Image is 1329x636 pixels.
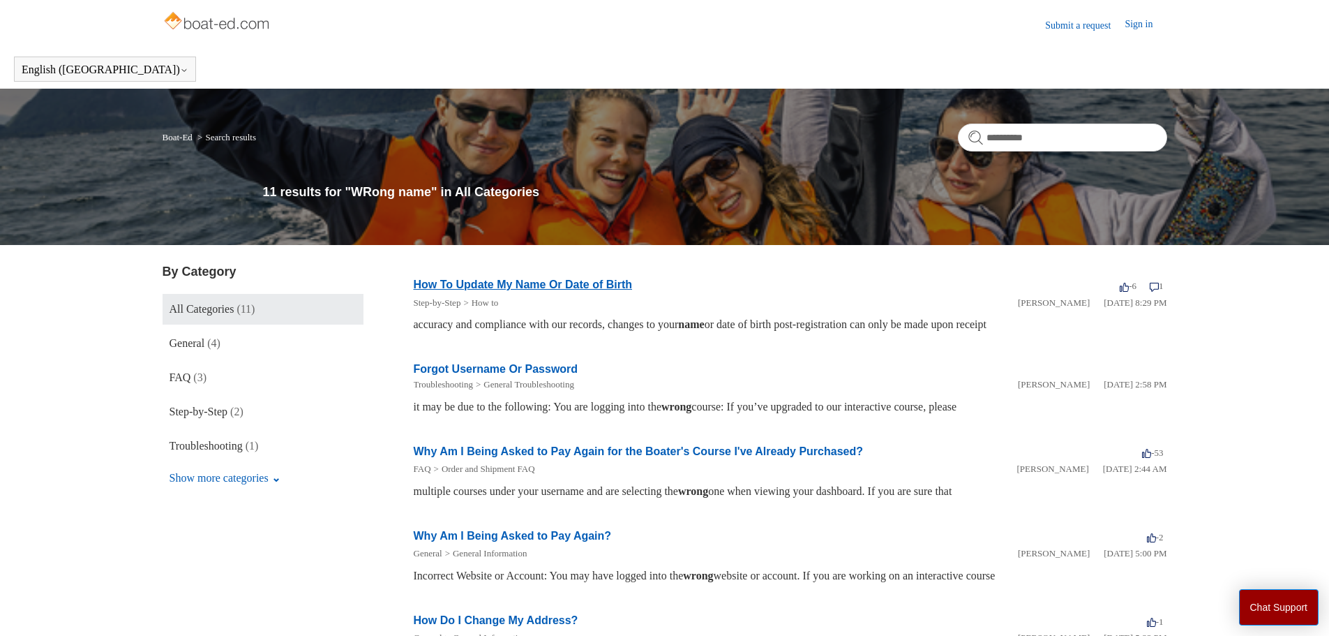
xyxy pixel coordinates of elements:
a: Step-by-Step (2) [163,397,363,427]
a: Why Am I Being Asked to Pay Again for the Boater's Course I've Already Purchased? [414,445,864,457]
div: Incorrect Website or Account: You may have logged into the website or account. If you are working... [414,568,1167,584]
span: -6 [1120,281,1136,291]
a: Forgot Username Or Password [414,363,578,375]
a: General [414,548,442,559]
a: General (4) [163,328,363,359]
li: General Information [442,547,527,561]
li: Troubleshooting [414,378,473,392]
span: (3) [193,371,207,383]
div: accuracy and compliance with our records, changes to your or date of birth post-registration can ... [414,316,1167,333]
span: -53 [1142,448,1163,458]
a: How Do I Change My Address? [414,614,578,626]
button: Show more categories [163,465,287,491]
button: English ([GEOGRAPHIC_DATA]) [22,64,188,76]
time: 03/15/2022, 20:29 [1104,297,1166,308]
li: [PERSON_NAME] [1018,547,1090,561]
time: 05/20/2025, 14:58 [1104,379,1166,390]
span: General [170,337,205,349]
a: All Categories (11) [163,294,363,325]
a: Why Am I Being Asked to Pay Again? [414,530,612,542]
time: 03/16/2022, 02:44 [1103,464,1167,474]
span: -1 [1147,616,1164,627]
button: Chat Support [1239,589,1319,626]
li: Search results [195,132,256,142]
a: FAQ (3) [163,362,363,393]
a: How To Update My Name Or Date of Birth [414,279,633,290]
li: [PERSON_NAME] [1018,296,1090,310]
span: All Categories [170,303,234,315]
li: Boat-Ed [163,132,195,142]
em: wrong [683,570,713,582]
li: Step-by-Step [414,296,461,310]
input: Search [958,124,1167,151]
h1: 11 results for "WRong name" in All Categories [263,183,1167,202]
a: Sign in [1125,17,1166,34]
span: -2 [1147,532,1164,542]
span: 1 [1150,281,1164,291]
a: Order and Shipment FAQ [442,464,535,474]
span: (11) [236,303,255,315]
em: wrong [661,401,691,413]
li: General Troubleshooting [473,378,574,392]
a: Step-by-Step [414,297,461,308]
div: multiple courses under your username and are selecting the one when viewing your dashboard. If yo... [414,483,1167,500]
a: Boat-Ed [163,132,193,142]
img: Boat-Ed Help Center home page [163,8,273,36]
li: How to [460,296,498,310]
a: Troubleshooting [414,379,473,390]
a: How to [472,297,499,308]
time: 01/05/2024, 17:00 [1104,548,1166,559]
a: General Troubleshooting [483,379,574,390]
a: Troubleshooting (1) [163,431,363,461]
li: General [414,547,442,561]
li: [PERSON_NAME] [1016,462,1088,476]
span: Troubleshooting [170,440,243,452]
em: wrong [678,485,708,497]
a: FAQ [414,464,431,474]
a: General Information [453,548,527,559]
span: Step-by-Step [170,406,228,417]
li: FAQ [414,462,431,476]
span: FAQ [170,371,191,383]
span: (4) [207,337,220,349]
a: Submit a request [1045,18,1125,33]
li: [PERSON_NAME] [1018,378,1090,392]
div: it may be due to the following: You are logging into the course: If you’ve upgraded to our intera... [414,399,1167,415]
span: (2) [230,406,243,417]
li: Order and Shipment FAQ [431,462,535,476]
em: name [678,318,704,330]
h3: By Category [163,262,363,281]
span: (1) [246,440,259,452]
